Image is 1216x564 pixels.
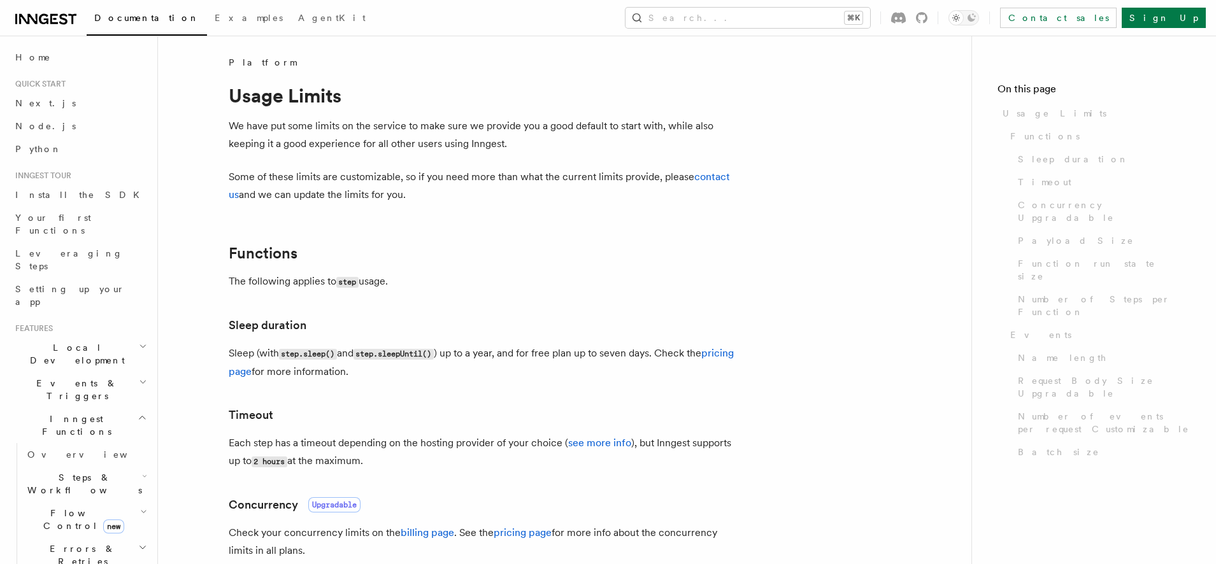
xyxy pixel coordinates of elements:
[1018,176,1071,188] span: Timeout
[1000,8,1117,28] a: Contact sales
[229,316,306,334] a: Sleep duration
[22,471,142,497] span: Steps & Workflows
[229,344,738,381] p: Sleep (with and ) up to a year, and for free plan up to seven days. Check the for more information.
[626,8,870,28] button: Search...⌘K
[1013,441,1191,463] a: Batch size
[207,4,290,34] a: Examples
[568,437,631,449] a: see more info
[10,323,53,334] span: Features
[494,526,552,539] a: pricing page
[229,56,296,69] span: Platform
[10,412,138,438] span: Inngest Functions
[103,519,124,533] span: new
[15,98,76,108] span: Next.js
[290,4,373,34] a: AgentKit
[354,349,434,360] code: step.sleepUntil()
[1018,199,1191,224] span: Concurrency Upgradable
[279,349,337,360] code: step.sleep()
[15,284,125,307] span: Setting up your app
[10,407,150,443] button: Inngest Functions
[22,507,140,532] span: Flow Control
[1122,8,1206,28] a: Sign Up
[10,206,150,242] a: Your first Functions
[1010,130,1080,143] span: Functions
[845,11,862,24] kbd: ⌘K
[1018,257,1191,283] span: Function run state size
[229,117,738,153] p: We have put some limits on the service to make sure we provide you a good default to start with, ...
[10,92,150,115] a: Next.js
[10,115,150,137] a: Node.js
[1018,446,1099,458] span: Batch size
[229,168,738,204] p: Some of these limits are customizable, so if you need more than what the current limits provide, ...
[1013,405,1191,441] a: Number of events per request Customizable
[1013,346,1191,369] a: Name length
[998,81,1191,102] h4: On this page
[10,242,150,278] a: Leveraging Steps
[15,213,91,236] span: Your first Functions
[229,244,297,262] a: Functions
[1005,323,1191,346] a: Events
[229,434,738,470] p: Each step has a timeout depending on the hosting provider of your choice ( ), but Inngest support...
[1018,293,1191,318] span: Number of Steps per Function
[1018,410,1191,435] span: Number of events per request Customizable
[1013,369,1191,405] a: Request Body Size Upgradable
[1013,148,1191,171] a: Sleep duration
[22,443,150,466] a: Overview
[215,13,283,23] span: Examples
[1013,194,1191,229] a: Concurrency Upgradable
[10,137,150,160] a: Python
[15,248,123,271] span: Leveraging Steps
[87,4,207,36] a: Documentation
[1003,107,1106,120] span: Usage Limits
[298,13,366,23] span: AgentKit
[1013,288,1191,323] a: Number of Steps per Function
[15,144,62,154] span: Python
[1013,252,1191,288] a: Function run state size
[10,341,139,367] span: Local Development
[1018,351,1107,364] span: Name length
[1018,153,1129,166] span: Sleep duration
[10,372,150,407] button: Events & Triggers
[1018,234,1134,247] span: Payload Size
[15,51,51,64] span: Home
[94,13,199,23] span: Documentation
[10,46,150,69] a: Home
[27,449,159,460] span: Overview
[15,121,76,131] span: Node.js
[15,190,147,200] span: Install the SDK
[1013,171,1191,194] a: Timeout
[252,456,287,467] code: 2 hours
[998,102,1191,125] a: Usage Limits
[229,406,273,424] a: Timeout
[229,524,738,560] p: Check your concurrency limits on the . See the for more info about the concurrency limits in all ...
[1010,328,1071,341] span: Events
[10,183,150,206] a: Install the SDK
[10,336,150,372] button: Local Development
[22,502,150,537] button: Flow Controlnew
[10,377,139,402] span: Events & Triggers
[401,526,454,539] a: billing page
[1013,229,1191,252] a: Payload Size
[229,84,738,107] h1: Usage Limits
[1018,374,1191,400] span: Request Body Size Upgradable
[10,79,66,89] span: Quick start
[336,277,359,288] code: step
[1005,125,1191,148] a: Functions
[229,496,361,514] a: ConcurrencyUpgradable
[229,272,738,291] p: The following applies to usage.
[10,171,71,181] span: Inngest tour
[308,497,361,512] span: Upgradable
[948,10,979,25] button: Toggle dark mode
[22,466,150,502] button: Steps & Workflows
[10,278,150,313] a: Setting up your app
